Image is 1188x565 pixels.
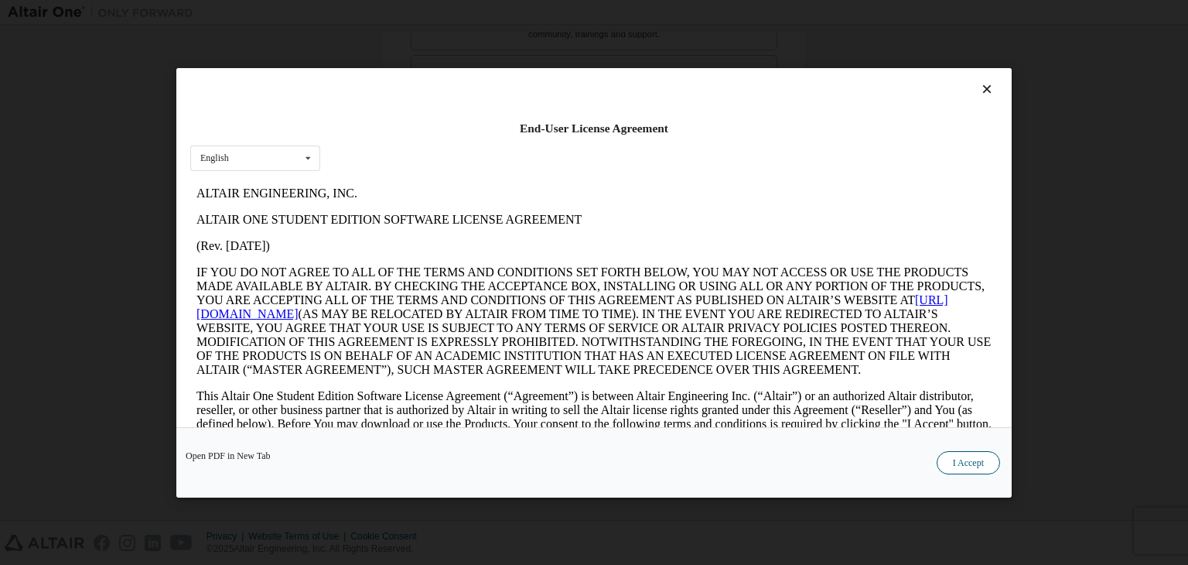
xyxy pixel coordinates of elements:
[6,209,801,265] p: This Altair One Student Edition Software License Agreement (“Agreement”) is between Altair Engine...
[6,85,801,197] p: IF YOU DO NOT AGREE TO ALL OF THE TERMS AND CONDITIONS SET FORTH BELOW, YOU MAY NOT ACCESS OR USE...
[200,153,229,163] div: English
[6,33,801,46] p: ALTAIR ONE STUDENT EDITION SOFTWARE LICENSE AGREEMENT
[937,451,1000,474] button: I Accept
[6,113,758,140] a: [URL][DOMAIN_NAME]
[186,451,271,461] a: Open PDF in New Tab
[6,59,801,73] p: (Rev. [DATE])
[6,6,801,20] p: ALTAIR ENGINEERING, INC.
[190,121,998,136] div: End-User License Agreement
